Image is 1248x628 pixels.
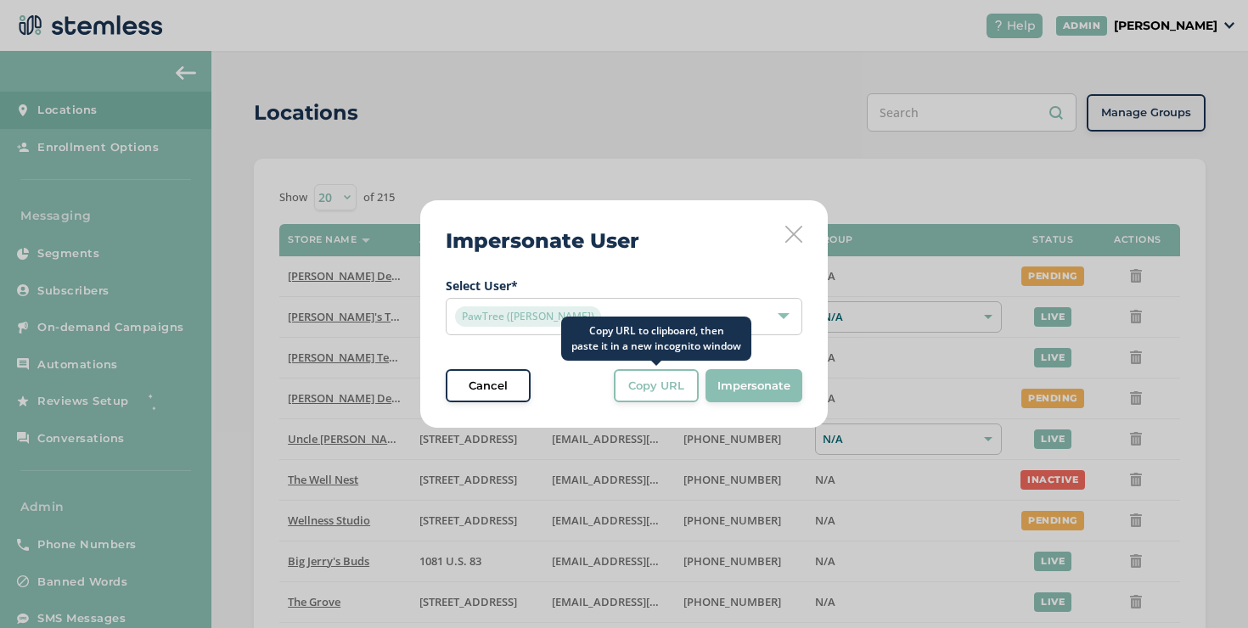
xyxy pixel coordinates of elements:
iframe: Chat Widget [1163,547,1248,628]
label: Select User [446,277,802,294]
span: PawTree ([PERSON_NAME]) [455,306,601,327]
div: Copy URL to clipboard, then paste it in a new incognito window [561,317,751,361]
button: Impersonate [706,369,802,403]
span: Cancel [469,378,508,395]
h2: Impersonate User [446,226,639,256]
span: Copy URL [628,378,684,395]
button: Copy URL [614,369,699,403]
span: Impersonate [717,378,790,395]
button: Cancel [446,369,531,403]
